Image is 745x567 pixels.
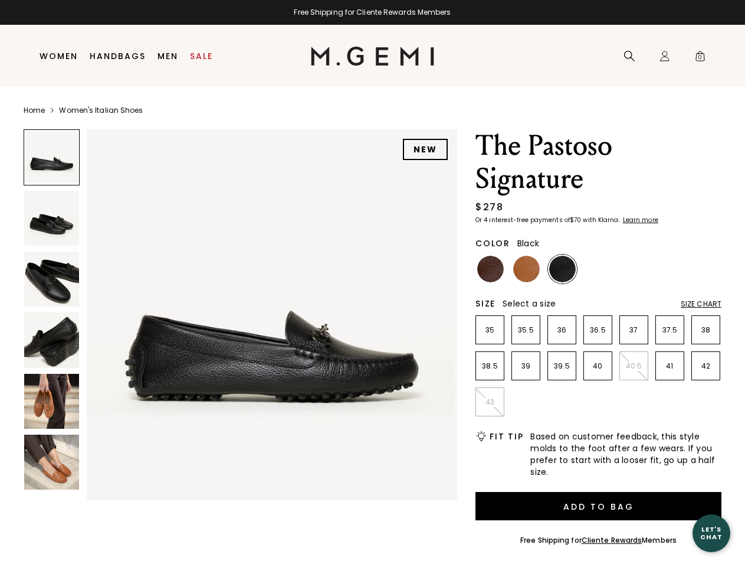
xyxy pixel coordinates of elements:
h2: Color [475,239,510,248]
div: NEW [403,139,448,160]
span: Black [517,237,539,249]
a: Women's Italian Shoes [59,106,143,115]
p: 39 [512,361,540,371]
img: Black [549,256,576,282]
a: Cliente Rewards [582,535,642,545]
img: M.Gemi [311,47,434,66]
div: $278 [475,200,503,214]
div: Let's Chat [693,526,730,540]
h2: Size [475,299,495,308]
span: Based on customer feedback, this style molds to the foot after a few wears. If you prefer to star... [530,431,721,478]
img: Tan [513,256,540,282]
p: 36.5 [584,325,612,335]
h1: The Pastoso Signature [475,129,721,195]
img: The Pastoso Signature [24,374,79,429]
div: Free Shipping for Members [520,536,677,545]
a: Handbags [90,51,146,61]
img: The Pastoso Signature [24,191,79,246]
klarna-placement-style-body: with Klarna [583,216,621,224]
p: 42 [692,361,720,371]
p: 38 [692,325,720,335]
p: 37.5 [656,325,684,335]
img: The Pastoso Signature [87,129,457,500]
img: The Pastoso Signature [24,252,79,307]
a: Home [24,106,45,115]
p: 40 [584,361,612,371]
a: Sale [190,51,213,61]
img: Chocolate [477,256,504,282]
p: 38.5 [476,361,504,371]
h2: Fit Tip [490,432,523,441]
p: 35 [476,325,504,335]
img: The Pastoso Signature [24,312,79,367]
button: Add to Bag [475,492,721,520]
p: 36 [548,325,576,335]
a: Women [40,51,78,61]
klarna-placement-style-cta: Learn more [623,216,658,224]
a: Learn more [622,217,658,224]
klarna-placement-style-amount: $70 [570,216,581,224]
span: Select a size [503,298,556,309]
p: 39.5 [548,361,576,371]
klarna-placement-style-body: Or 4 interest-free payments of [475,216,570,224]
p: 35.5 [512,325,540,335]
p: 40.5 [620,361,648,371]
p: 43 [476,397,504,407]
span: 0 [694,53,706,64]
p: 37 [620,325,648,335]
div: Size Chart [681,299,721,309]
p: 41 [656,361,684,371]
img: The Pastoso Signature [24,435,79,490]
a: Men [157,51,178,61]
